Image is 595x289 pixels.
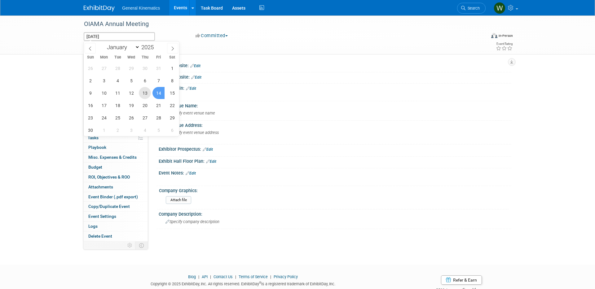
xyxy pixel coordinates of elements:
[125,55,138,59] span: Wed
[139,99,151,111] span: November 20, 2025
[165,111,215,115] span: Specify event venue name
[125,124,137,136] span: December 3, 2025
[188,274,196,279] a: Blog
[159,144,511,153] div: Exhibitor Prospectus:
[159,209,511,217] div: Company Description:
[84,124,96,136] span: November 30, 2025
[139,75,151,87] span: November 6, 2025
[203,147,213,152] a: Edit
[83,64,148,74] a: Booth
[494,2,505,14] img: Whitney Swanson
[491,33,497,38] img: Format-Inperson.png
[152,99,165,111] span: November 21, 2025
[84,87,96,99] span: November 9, 2025
[125,99,137,111] span: November 19, 2025
[83,153,148,162] a: Misc. Expenses & Credits
[88,204,130,209] span: Copy/Duplicate Event
[83,212,148,221] a: Event Settings
[98,99,110,111] span: November 17, 2025
[83,123,148,133] a: Sponsorships
[152,75,165,87] span: November 7, 2025
[139,124,151,136] span: December 4, 2025
[88,234,112,239] span: Delete Event
[83,162,148,172] a: Budget
[83,182,148,192] a: Attachments
[88,224,98,229] span: Logs
[83,74,148,84] a: Staff
[83,113,148,123] a: Shipments
[88,145,106,150] span: Playbook
[112,99,124,111] span: November 18, 2025
[84,112,96,124] span: November 23, 2025
[159,101,511,109] div: Event Venue Name:
[159,72,511,80] div: Portal Website:
[83,84,148,93] a: Travel Reservations
[84,99,96,111] span: November 16, 2025
[83,192,148,202] a: Event Binder (.pdf export)
[112,62,124,74] span: October 28, 2025
[138,55,152,59] span: Thu
[209,274,213,279] span: |
[82,19,476,30] div: OIAMA Annual Meeting
[166,62,178,74] span: November 1, 2025
[84,75,96,87] span: November 2, 2025
[139,87,151,99] span: November 13, 2025
[197,274,201,279] span: |
[83,133,148,143] a: Tasks
[98,75,110,87] span: November 3, 2025
[159,168,511,176] div: Event Notes:
[274,274,298,279] a: Privacy Policy
[104,43,140,51] select: Month
[88,175,130,179] span: ROI, Objectives & ROO
[112,124,124,136] span: December 2, 2025
[112,112,124,124] span: November 25, 2025
[83,93,148,103] a: Asset Reservations
[166,99,178,111] span: November 22, 2025
[83,222,148,231] a: Logs
[457,3,486,14] a: Search
[98,124,110,136] span: December 1, 2025
[152,62,165,74] span: October 31, 2025
[83,231,148,241] a: Delete Event
[125,87,137,99] span: November 12, 2025
[83,103,148,113] a: Giveaways
[166,112,178,124] span: November 29, 2025
[83,172,148,182] a: ROI, Objectives & ROO
[125,112,137,124] span: November 26, 2025
[165,130,219,135] span: Specify event venue address
[139,112,151,124] span: November 27, 2025
[159,157,511,165] div: Exhibit Hall Floor Plan:
[152,55,165,59] span: Fri
[166,75,178,87] span: November 8, 2025
[152,124,165,136] span: December 5, 2025
[186,86,196,91] a: Edit
[269,274,273,279] span: |
[152,87,165,99] span: November 14, 2025
[259,281,261,284] sup: ®
[112,75,124,87] span: November 4, 2025
[88,135,99,140] span: Tasks
[165,219,219,224] span: Specify company description
[159,61,511,69] div: Event Website:
[125,241,135,249] td: Personalize Event Tab Strip
[159,121,511,128] div: Event Venue Address:
[98,62,110,74] span: October 27, 2025
[165,55,179,59] span: Sat
[214,274,233,279] a: Contact Us
[206,159,216,164] a: Edit
[111,55,125,59] span: Tue
[88,214,116,219] span: Event Settings
[465,6,480,11] span: Search
[139,62,151,74] span: October 30, 2025
[88,194,138,199] span: Event Binder (.pdf export)
[122,6,160,11] span: General Kinematics
[449,32,513,41] div: Event Format
[97,55,111,59] span: Mon
[166,124,178,136] span: December 6, 2025
[186,171,196,175] a: Edit
[98,112,110,124] span: November 24, 2025
[135,241,148,249] td: Toggle Event Tabs
[83,54,148,64] a: Event Information
[83,143,148,152] a: Playbook
[441,275,482,285] a: Refer & Earn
